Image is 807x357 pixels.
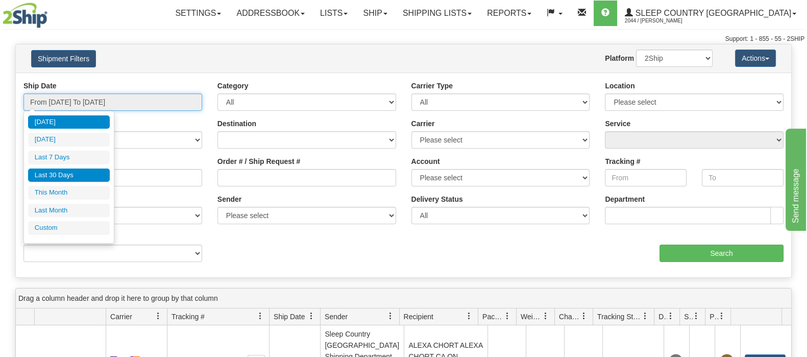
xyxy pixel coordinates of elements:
[784,126,806,230] iframe: chat widget
[735,50,776,67] button: Actions
[411,156,440,166] label: Account
[3,3,47,28] img: logo2044.jpg
[637,307,654,325] a: Tracking Status filter column settings
[575,307,593,325] a: Charge filter column settings
[479,1,539,26] a: Reports
[217,156,301,166] label: Order # / Ship Request #
[382,307,399,325] a: Sender filter column settings
[274,312,305,322] span: Ship Date
[8,6,94,18] div: Send message
[28,186,110,200] li: This Month
[312,1,355,26] a: Lists
[28,204,110,218] li: Last Month
[28,115,110,129] li: [DATE]
[460,307,478,325] a: Recipient filter column settings
[710,312,718,322] span: Pickup Status
[537,307,554,325] a: Weight filter column settings
[633,9,791,17] span: Sleep Country [GEOGRAPHIC_DATA]
[303,307,320,325] a: Ship Date filter column settings
[23,81,57,91] label: Ship Date
[3,35,804,43] div: Support: 1 - 855 - 55 - 2SHIP
[28,133,110,147] li: [DATE]
[411,118,435,129] label: Carrier
[521,312,542,322] span: Weight
[713,307,730,325] a: Pickup Status filter column settings
[625,16,701,26] span: 2044 / [PERSON_NAME]
[28,151,110,164] li: Last 7 Days
[617,1,804,26] a: Sleep Country [GEOGRAPHIC_DATA] 2044 / [PERSON_NAME]
[597,312,642,322] span: Tracking Status
[605,53,634,63] label: Platform
[217,194,241,204] label: Sender
[482,312,504,322] span: Packages
[217,118,256,129] label: Destination
[605,194,645,204] label: Department
[150,307,167,325] a: Carrier filter column settings
[605,169,687,186] input: From
[702,169,784,186] input: To
[395,1,479,26] a: Shipping lists
[662,307,679,325] a: Delivery Status filter column settings
[172,312,205,322] span: Tracking #
[252,307,269,325] a: Tracking # filter column settings
[110,312,132,322] span: Carrier
[499,307,516,325] a: Packages filter column settings
[605,156,640,166] label: Tracking #
[688,307,705,325] a: Shipment Issues filter column settings
[325,312,348,322] span: Sender
[659,245,784,262] input: Search
[167,1,229,26] a: Settings
[28,169,110,182] li: Last 30 Days
[605,81,634,91] label: Location
[559,312,580,322] span: Charge
[28,221,110,235] li: Custom
[217,81,249,91] label: Category
[16,289,791,308] div: grid grouping header
[658,312,667,322] span: Delivery Status
[684,312,693,322] span: Shipment Issues
[229,1,312,26] a: Addressbook
[411,194,463,204] label: Delivery Status
[31,50,96,67] button: Shipment Filters
[605,118,630,129] label: Service
[411,81,453,91] label: Carrier Type
[404,312,433,322] span: Recipient
[355,1,395,26] a: Ship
